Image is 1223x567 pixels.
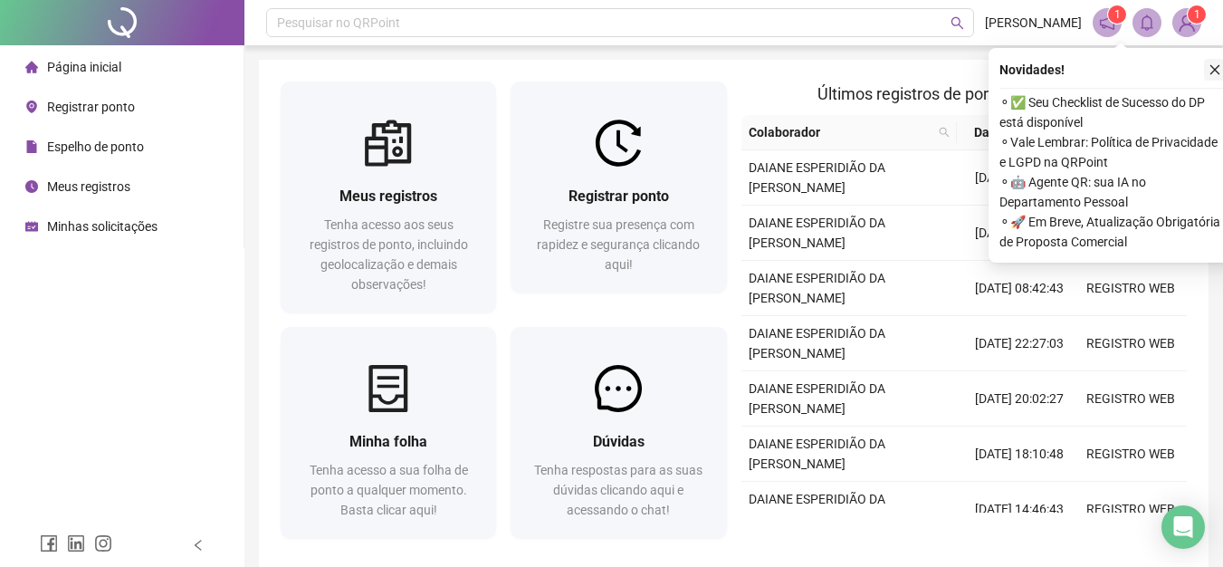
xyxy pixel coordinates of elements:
[1161,505,1205,549] div: Open Intercom Messenger
[281,327,496,538] a: Minha folhaTenha acesso a sua folha de ponto a qualquer momento. Basta clicar aqui!
[964,150,1075,206] td: [DATE] 13:27:24
[192,539,205,552] span: left
[964,371,1075,427] td: [DATE] 20:02:27
[593,433,645,450] span: Dúvidas
[511,82,726,293] a: Registrar pontoRegistre sua presença com rapidez e segurança clicando aqui!
[67,534,85,553] span: linkedin
[749,492,885,526] span: DAIANE ESPERIDIÃO DA [PERSON_NAME]
[349,433,427,450] span: Minha folha
[534,463,702,517] span: Tenha respostas para as suas dúvidas clicando aqui e acessando o chat!
[47,100,135,114] span: Registrar ponto
[1108,5,1126,24] sup: 1
[749,122,932,142] span: Colaborador
[964,427,1075,482] td: [DATE] 18:10:48
[1194,8,1200,21] span: 1
[1075,482,1187,537] td: REGISTRO WEB
[1075,316,1187,371] td: REGISTRO WEB
[964,482,1075,537] td: [DATE] 14:46:43
[749,216,885,250] span: DAIANE ESPERIDIÃO DA [PERSON_NAME]
[939,127,950,138] span: search
[94,534,112,553] span: instagram
[47,60,121,74] span: Página inicial
[1209,63,1221,76] span: close
[1173,9,1200,36] img: 84177
[1075,371,1187,427] td: REGISTRO WEB
[964,122,1043,142] span: Data/Hora
[47,139,144,154] span: Espelho de ponto
[1114,8,1121,21] span: 1
[964,316,1075,371] td: [DATE] 22:27:03
[1075,261,1187,316] td: REGISTRO WEB
[569,187,669,205] span: Registrar ponto
[310,217,468,292] span: Tenha acesso aos seus registros de ponto, incluindo geolocalização e demais observações!
[1188,5,1206,24] sup: Atualize o seu contato no menu Meus Dados
[749,326,885,360] span: DAIANE ESPERIDIÃO DA [PERSON_NAME]
[749,160,885,195] span: DAIANE ESPERIDIÃO DA [PERSON_NAME]
[817,84,1110,103] span: Últimos registros de ponto sincronizados
[511,327,726,538] a: DúvidasTenha respostas para as suas dúvidas clicando aqui e acessando o chat!
[25,101,38,113] span: environment
[281,82,496,312] a: Meus registrosTenha acesso aos seus registros de ponto, incluindo geolocalização e demais observa...
[999,60,1065,80] span: Novidades !
[1139,14,1155,31] span: bell
[749,271,885,305] span: DAIANE ESPERIDIÃO DA [PERSON_NAME]
[951,16,964,30] span: search
[537,217,700,272] span: Registre sua presença com rapidez e segurança clicando aqui!
[310,463,468,517] span: Tenha acesso a sua folha de ponto a qualquer momento. Basta clicar aqui!
[957,115,1065,150] th: Data/Hora
[47,179,130,194] span: Meus registros
[749,381,885,416] span: DAIANE ESPERIDIÃO DA [PERSON_NAME]
[964,206,1075,261] td: [DATE] 12:42:11
[47,219,158,234] span: Minhas solicitações
[985,13,1082,33] span: [PERSON_NAME]
[40,534,58,553] span: facebook
[1099,14,1115,31] span: notification
[339,187,437,205] span: Meus registros
[25,61,38,73] span: home
[935,119,953,146] span: search
[25,220,38,233] span: schedule
[964,261,1075,316] td: [DATE] 08:42:43
[25,180,38,193] span: clock-circle
[1075,427,1187,482] td: REGISTRO WEB
[749,437,885,471] span: DAIANE ESPERIDIÃO DA [PERSON_NAME]
[25,140,38,153] span: file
